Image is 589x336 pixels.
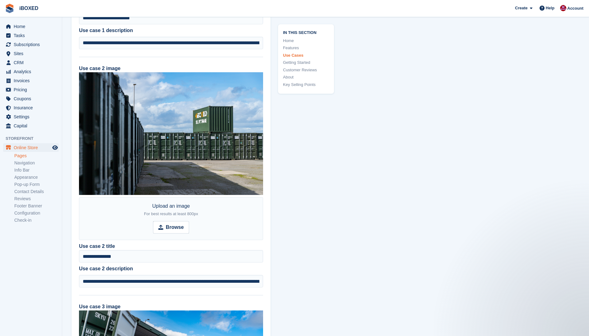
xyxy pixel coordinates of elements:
[14,217,59,223] a: Check-in
[14,76,51,85] span: Invoices
[14,210,59,216] a: Configuration
[14,112,51,121] span: Settings
[14,174,59,180] a: Appearance
[3,112,59,121] a: menu
[283,38,329,44] a: Home
[79,27,263,34] label: Use case 1 description
[14,31,51,40] span: Tasks
[14,160,59,166] a: Navigation
[14,121,51,130] span: Capital
[14,167,59,173] a: Info Bar
[14,182,59,187] a: Pop-up Form
[283,52,329,59] a: Use Cases
[14,85,51,94] span: Pricing
[79,304,120,309] label: Use case 3 image
[14,153,59,159] a: Pages
[3,31,59,40] a: menu
[153,221,189,234] input: Browse
[14,58,51,67] span: CRM
[515,5,527,11] span: Create
[283,45,329,51] a: Features
[79,72,263,195] img: IMG_6930_sml.jpg
[5,4,14,13] img: stora-icon-8386f47178a22dfd0bd8f6a31ec36ba5ce8667c1dd55bd0f319d3a0aa187defe.svg
[79,66,120,71] label: Use case 2 image
[14,67,51,76] span: Analytics
[3,58,59,67] a: menu
[79,265,263,272] label: Use case 2 description
[17,3,41,13] a: iBOXED
[283,74,329,80] a: About
[567,5,583,12] span: Account
[14,189,59,195] a: Contact Details
[166,224,184,231] strong: Browse
[283,59,329,66] a: Getting Started
[144,202,198,217] div: Upload an image
[546,5,554,11] span: Help
[560,5,566,11] img: Amanda Forder
[14,94,51,103] span: Coupons
[3,22,59,31] a: menu
[14,103,51,112] span: Insurance
[6,135,62,142] span: Storefront
[79,243,115,250] label: Use case 2 title
[14,143,51,152] span: Online Store
[3,94,59,103] a: menu
[3,67,59,76] a: menu
[3,76,59,85] a: menu
[14,196,59,202] a: Reviews
[283,29,329,35] span: In this section
[3,103,59,112] a: menu
[3,143,59,152] a: menu
[14,22,51,31] span: Home
[14,40,51,49] span: Subscriptions
[14,203,59,209] a: Footer Banner
[3,49,59,58] a: menu
[144,211,198,216] span: For best results at least 800px
[283,82,329,88] a: Key Selling Points
[51,144,59,151] a: Preview store
[283,67,329,73] a: Customer Reviews
[3,85,59,94] a: menu
[3,40,59,49] a: menu
[14,49,51,58] span: Sites
[3,121,59,130] a: menu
